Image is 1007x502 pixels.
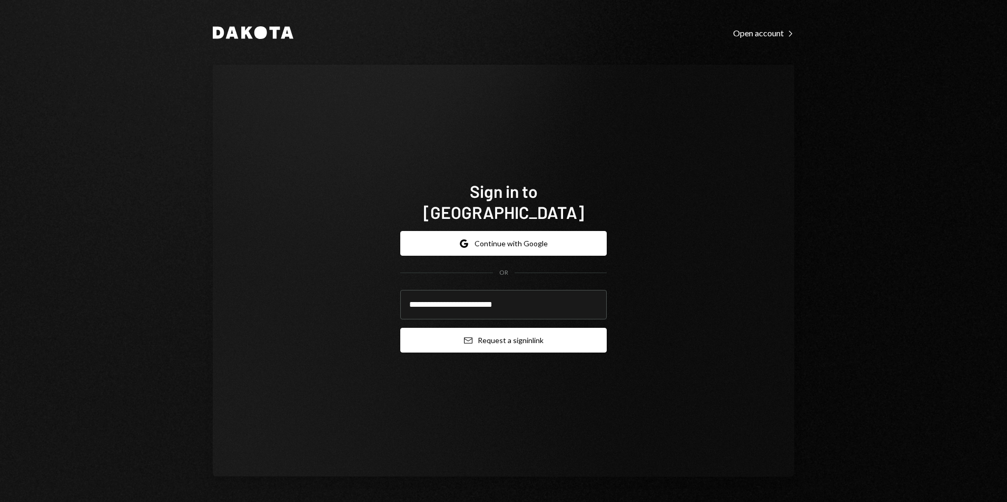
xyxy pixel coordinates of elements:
[733,28,794,38] div: Open account
[400,180,607,223] h1: Sign in to [GEOGRAPHIC_DATA]
[400,328,607,353] button: Request a signinlink
[400,231,607,256] button: Continue with Google
[499,268,508,277] div: OR
[733,27,794,38] a: Open account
